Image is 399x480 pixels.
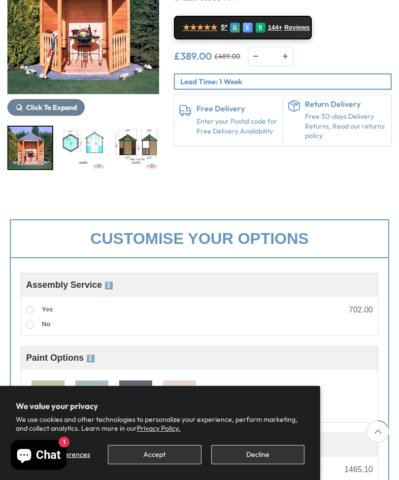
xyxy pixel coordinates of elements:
inbox-online-store-chat: Shopify online store chat [8,440,69,472]
div: T7033 [115,376,157,418]
span: Paint Options [26,353,95,363]
div: R [256,23,266,33]
h2: We value your privacy [16,402,304,411]
div: T7024 [71,376,113,418]
div: E [243,23,253,33]
span: Assembly Service [26,280,113,290]
span: 144+ [268,24,282,32]
a: Enter your Postal code for Free Delivery Availability [197,117,278,136]
img: T7033 [119,380,152,417]
h6: Return Delivery [305,100,386,109]
button: Decline [211,445,304,464]
div: T7010 [27,376,69,418]
p: We use cookies and other technologies to personalize your experience, perform marketing, and coll... [16,415,304,433]
div: 1 / 8 [7,126,53,170]
a: Privacy Policy. [137,424,180,433]
span: ★★★★★ [183,23,217,32]
img: T7024 [75,380,108,417]
ins: £389.00 [174,51,212,61]
div: 1465.10 [344,466,373,474]
div: Customise your options [10,219,389,258]
div: 2 / 8 [61,126,106,170]
div: T7078 [159,376,200,418]
p: Free 30-days Delivery Returns, Read our returns policy. [305,112,386,141]
span: ℹ️ [86,354,95,362]
img: T7078 [163,380,196,417]
a: ★★★★★ 5* G E R 144+ Reviews [174,16,312,39]
p: Lead Time: 1 Week [180,76,391,87]
img: No Paint [207,380,240,417]
img: T7010 [32,380,65,417]
span: Click To Expand [26,103,77,112]
span: Yes [42,306,53,313]
div: 702.00 [349,306,373,314]
img: A5656Gazebo2020internalmm_c8bbf1ce-2d67-4fa3-b2a0-1e2f5fc652c1_200x200.jpg [62,127,105,169]
button: Click To Expand [7,99,85,116]
h6: Free Delivery [197,104,278,113]
button: Accept [108,445,201,464]
div: G [230,23,240,33]
div: 3 / 8 [113,126,159,170]
div: No Paint [202,376,244,418]
span: Reviews [284,24,310,32]
del: £489.00 [214,53,240,60]
span: No [42,320,50,328]
img: ShireGazebo_35df365f-5782-4d2a-b394-40fe0f8deb3c_200x200.jpg [8,127,52,169]
img: A5656Gazebo2020mmft_a9fa3a3a-7935-4de7-84ee-ade4ab379727_200x200.jpg [114,127,158,169]
span: ℹ️ [104,281,113,289]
